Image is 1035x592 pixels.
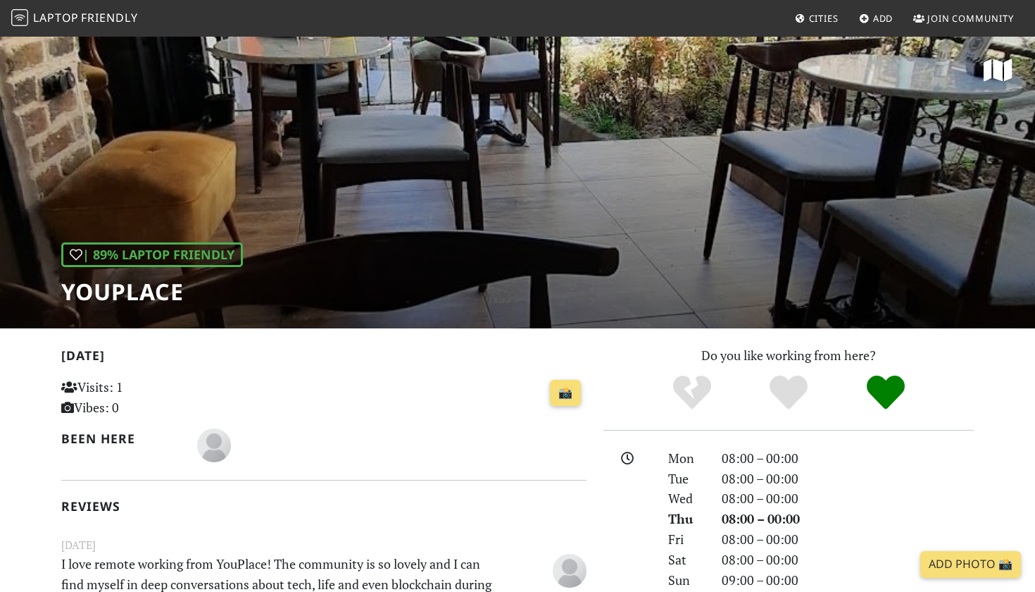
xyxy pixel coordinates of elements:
[81,10,137,25] span: Friendly
[713,448,982,469] div: 08:00 – 00:00
[553,554,586,588] img: blank-535327c66bd565773addf3077783bbfce4b00ec00e9fd257753287c682c7fa38.png
[713,550,982,570] div: 08:00 – 00:00
[61,499,586,514] h2: Reviews
[197,428,231,462] img: blank-535327c66bd565773addf3077783bbfce4b00ec00e9fd257753287c682c7fa38.png
[927,12,1014,25] span: Join Community
[740,374,837,412] div: Yes
[660,509,713,529] div: Thu
[61,242,243,267] div: | 89% Laptop Friendly
[713,529,982,550] div: 08:00 – 00:00
[809,12,839,25] span: Cities
[837,374,934,412] div: Definitely!
[53,536,595,554] small: [DATE]
[713,509,982,529] div: 08:00 – 00:00
[644,374,741,412] div: No
[713,488,982,509] div: 08:00 – 00:00
[603,345,974,366] p: Do you like working from here?
[660,529,713,550] div: Fri
[61,377,225,418] p: Visits: 1 Vibes: 0
[33,10,79,25] span: Laptop
[873,12,893,25] span: Add
[61,431,180,446] h2: Been here
[197,436,231,452] span: serpil oguz
[61,278,243,305] h1: YouPlace
[660,448,713,469] div: Mon
[920,551,1021,578] a: Add Photo 📸
[660,469,713,489] div: Tue
[550,380,581,407] a: 📸
[11,9,28,26] img: LaptopFriendly
[789,6,844,31] a: Cities
[61,348,586,369] h2: [DATE]
[713,570,982,591] div: 09:00 – 00:00
[660,550,713,570] div: Sat
[660,570,713,591] div: Sun
[713,469,982,489] div: 08:00 – 00:00
[908,6,1020,31] a: Join Community
[660,488,713,509] div: Wed
[853,6,899,31] a: Add
[553,560,586,577] span: serpil oguz
[11,6,138,31] a: LaptopFriendly LaptopFriendly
